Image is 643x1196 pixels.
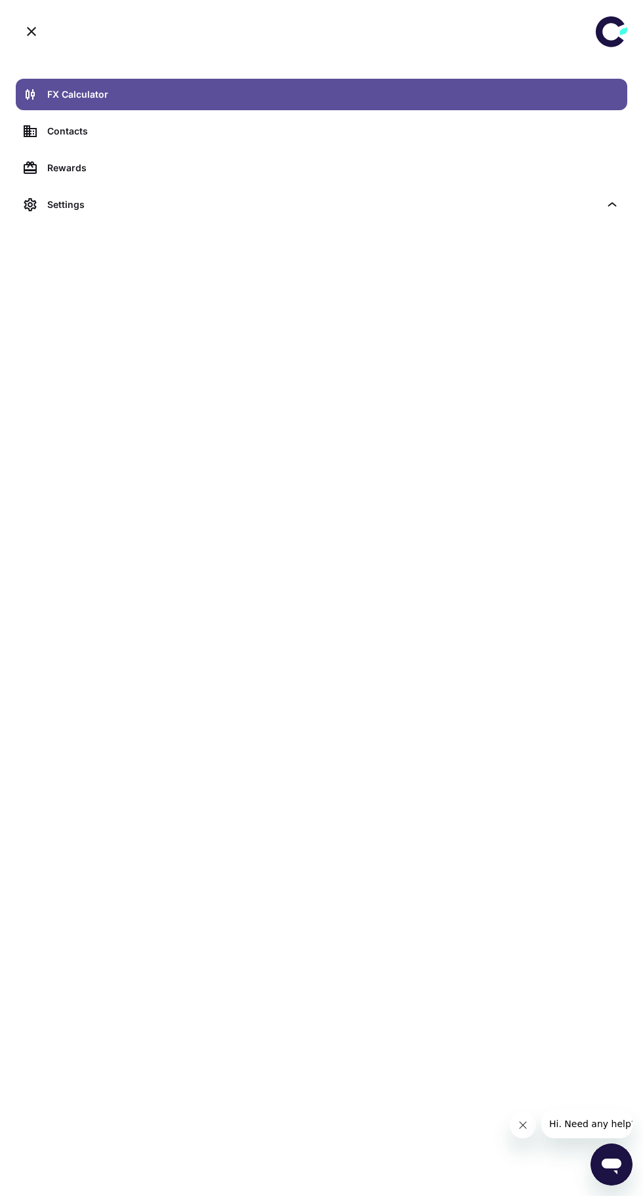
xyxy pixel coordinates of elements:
a: Contacts [16,115,627,147]
a: FX Calculator [16,79,627,110]
a: Rewards [16,152,627,184]
div: Rewards [47,161,619,175]
div: Contacts [47,124,619,138]
div: FX Calculator [47,87,619,102]
iframe: Close message [510,1112,536,1138]
iframe: Button to launch messaging window [591,1144,633,1186]
div: Settings [47,197,600,212]
iframe: Message from company [541,1109,633,1138]
div: Settings [16,189,627,220]
span: Hi. Need any help? [8,9,94,20]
